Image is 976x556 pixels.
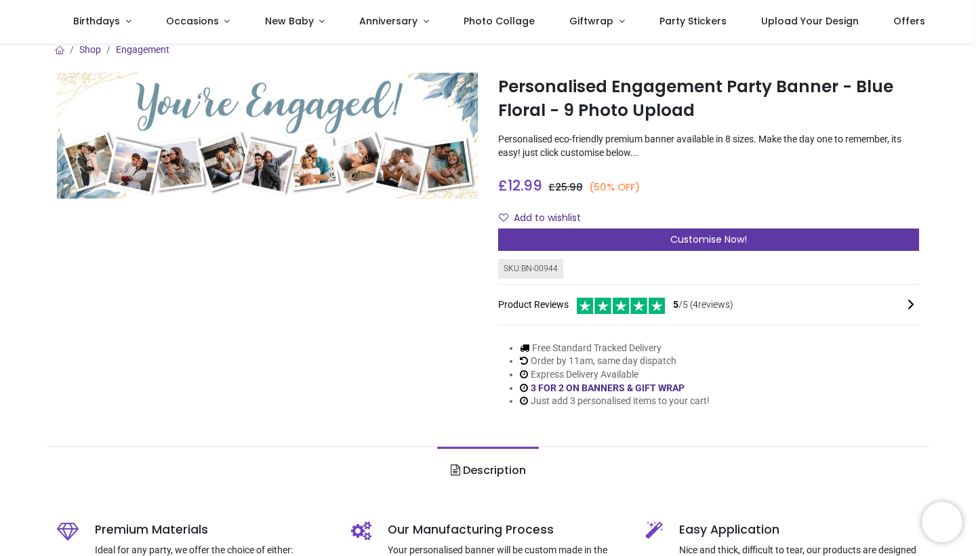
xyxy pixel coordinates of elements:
[520,395,710,408] li: Just add 3 personalised items to your cart!
[520,342,710,355] li: Free Standard Tracked Delivery
[499,213,508,222] i: Add to wishlist
[893,14,925,28] span: Offers
[679,521,919,538] h5: Easy Application
[508,176,542,195] span: 12.99
[498,75,919,122] h1: Personalised Engagement Party Banner - Blue Floral - 9 Photo Upload
[359,14,418,28] span: Anniversary
[673,298,733,312] span: /5 ( 4 reviews)
[589,180,640,195] small: (50% OFF)
[498,259,563,279] div: SKU: BN-00944
[73,14,120,28] span: Birthdays
[922,502,962,542] iframe: Brevo live chat
[498,133,919,159] p: Personalised eco-friendly premium banner available in 8 sizes. Make the day one to remember, its ...
[531,382,685,393] a: 3 FOR 2 ON BANNERS & GIFT WRAP
[437,447,538,494] a: Description
[498,207,592,230] button: Add to wishlistAdd to wishlist
[761,14,859,28] span: Upload Your Design
[95,521,331,538] h5: Premium Materials
[673,299,678,310] span: 5
[670,233,747,246] span: Customise Now!
[520,355,710,368] li: Order by 11am, same day dispatch
[166,14,219,28] span: Occasions
[79,44,101,55] a: Shop
[464,14,535,28] span: Photo Collage
[569,14,613,28] span: Giftwrap
[659,14,727,28] span: Party Stickers
[116,44,169,55] a: Engagement
[520,368,710,382] li: Express Delivery Available
[548,180,583,194] span: £
[555,180,583,194] span: 25.98
[388,521,625,538] h5: Our Manufacturing Process
[498,176,542,195] span: £
[57,73,478,199] img: Personalised Engagement Party Banner - Blue Floral - 9 Photo Upload
[498,296,919,314] div: Product Reviews
[265,14,314,28] span: New Baby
